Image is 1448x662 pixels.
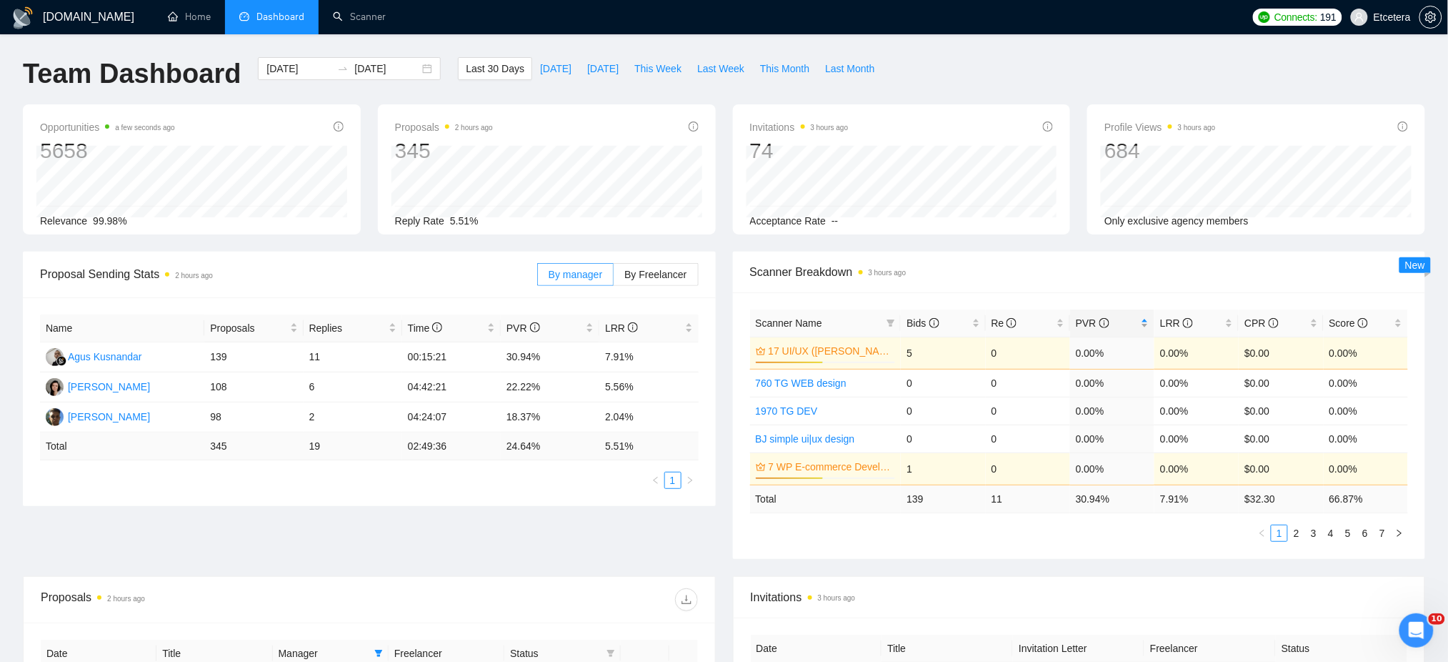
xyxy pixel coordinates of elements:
[1405,260,1425,271] span: New
[337,63,349,74] span: swap-right
[769,459,893,475] a: 7 WP E-commerce Development ([PERSON_NAME] B)
[750,485,902,513] td: Total
[651,476,660,485] span: left
[1070,425,1154,453] td: 0.00%
[817,57,882,80] button: Last Month
[1154,397,1239,425] td: 0.00%
[752,57,817,80] button: This Month
[466,61,524,76] span: Last 30 Days
[458,57,532,80] button: Last 30 Days
[665,473,681,488] a: 1
[304,342,402,372] td: 11
[93,215,126,227] span: 99.98%
[23,57,241,91] h1: Team Dashboard
[107,595,145,603] time: 2 hours ago
[402,372,501,402] td: 04:42:21
[901,425,985,453] td: 0
[1306,525,1322,541] a: 3
[1274,9,1317,25] span: Connects:
[750,119,849,136] span: Invitations
[1374,525,1390,541] a: 7
[579,57,626,80] button: [DATE]
[756,317,822,329] span: Scanner Name
[204,342,303,372] td: 139
[1070,485,1154,513] td: 30.94 %
[501,433,599,460] td: 24.64 %
[647,472,664,489] button: left
[530,322,540,332] span: info-circle
[40,215,87,227] span: Relevance
[887,319,895,327] span: filter
[1099,318,1109,328] span: info-circle
[309,320,386,336] span: Replies
[1320,9,1336,25] span: 191
[1329,317,1368,329] span: Score
[1154,425,1239,453] td: 0.00%
[1399,613,1434,648] iframe: Intercom live chat
[811,124,849,132] time: 3 hours ago
[68,409,150,425] div: [PERSON_NAME]
[41,588,369,611] div: Proposals
[549,269,602,280] span: By manager
[884,312,898,334] span: filter
[832,215,838,227] span: --
[986,397,1070,425] td: 0
[929,318,939,328] span: info-circle
[68,349,142,365] div: Agus Kusnandar
[40,137,175,164] div: 5658
[1244,317,1278,329] span: CPR
[1324,485,1408,513] td: 66.87 %
[408,322,442,334] span: Time
[1354,12,1364,22] span: user
[756,462,766,472] span: crown
[1429,613,1445,625] span: 10
[354,61,419,76] input: End date
[1419,11,1442,23] a: setting
[1160,317,1193,329] span: LRR
[374,649,383,658] span: filter
[1070,397,1154,425] td: 0.00%
[1419,6,1442,29] button: setting
[46,380,150,392] a: TT[PERSON_NAME]
[1070,453,1154,485] td: 0.00%
[605,322,638,334] span: LRR
[1007,318,1017,328] span: info-circle
[901,453,985,485] td: 1
[395,137,493,164] div: 345
[1322,525,1339,542] li: 4
[697,61,744,76] span: Last Week
[175,272,213,280] time: 2 hours ago
[1324,337,1408,369] td: 0.00%
[751,588,1408,606] span: Invitations
[1358,318,1368,328] span: info-circle
[1374,525,1391,542] li: 7
[1239,397,1323,425] td: $0.00
[869,269,907,277] time: 3 hours ago
[1239,369,1323,397] td: $0.00
[40,119,175,136] span: Opportunities
[992,317,1017,329] span: Re
[599,433,698,460] td: 5.51 %
[689,122,699,132] span: info-circle
[1239,485,1323,513] td: $ 32.30
[1154,369,1239,397] td: 0.00%
[46,350,142,362] a: AKAgus Kusnandar
[1269,318,1279,328] span: info-circle
[769,343,893,359] a: 17 UI/UX ([PERSON_NAME])
[11,6,34,29] img: logo
[1070,369,1154,397] td: 0.00%
[1272,525,1287,541] a: 1
[540,61,571,76] span: [DATE]
[901,369,985,397] td: 0
[599,402,698,433] td: 2.04%
[1288,525,1305,542] li: 2
[986,485,1070,513] td: 11
[46,378,64,396] img: TT
[455,124,493,132] time: 2 hours ago
[304,402,402,433] td: 2
[1183,318,1193,328] span: info-circle
[1357,525,1373,541] a: 6
[40,433,204,460] td: Total
[1104,215,1249,227] span: Only exclusive agency members
[681,472,699,489] button: right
